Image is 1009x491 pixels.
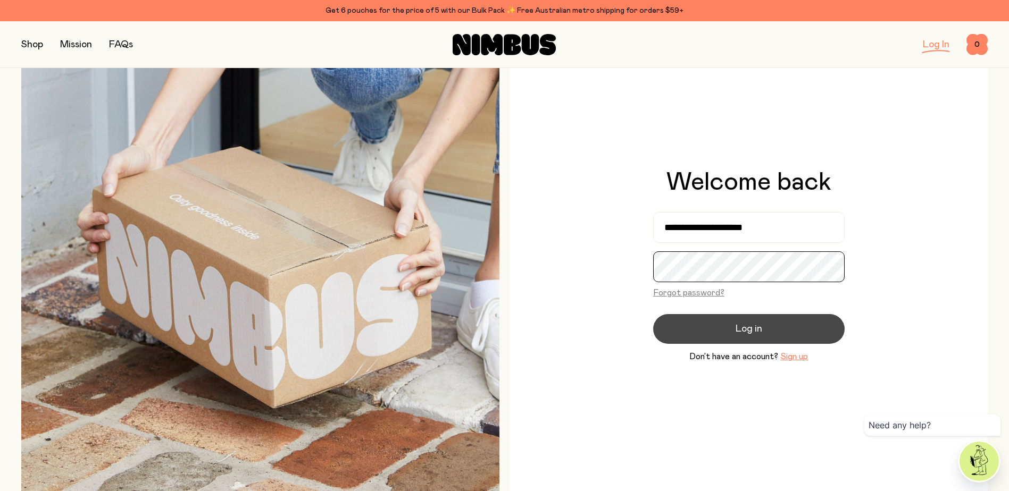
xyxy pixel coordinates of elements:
[966,34,988,55] button: 0
[689,350,778,363] span: Don’t have an account?
[736,321,762,336] span: Log in
[109,40,133,49] a: FAQs
[653,286,724,299] button: Forgot password?
[923,40,949,49] a: Log In
[653,314,845,344] button: Log in
[960,442,999,481] img: agent
[666,170,831,195] h1: Welcome back
[60,40,92,49] a: Mission
[780,350,808,363] button: Sign up
[864,414,1000,436] div: Need any help?
[21,4,988,17] div: Get 6 pouches for the price of 5 with our Bulk Pack ✨ Free Australian metro shipping for orders $59+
